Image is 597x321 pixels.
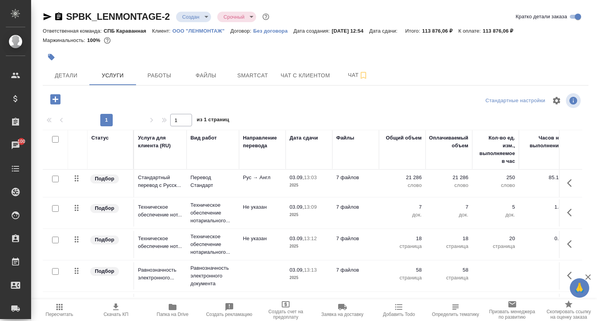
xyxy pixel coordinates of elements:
div: Создан [176,12,211,22]
p: 03.09, [290,204,304,210]
p: 2025 [290,242,328,250]
div: Общий объем [386,134,422,142]
button: Создан [180,14,202,20]
button: Заявка на доставку [314,299,371,321]
div: Услуга для клиента (RU) [138,134,183,150]
p: док. [383,211,422,219]
span: Призвать менеджера по развитию [489,309,536,320]
p: Дата создания: [293,28,332,34]
p: 18 [429,235,468,242]
p: 13:03 [304,174,317,180]
p: 20 [476,235,515,242]
td: 0 [519,294,566,321]
button: Добавить услугу [45,91,66,107]
p: страница [383,242,422,250]
a: SPBK_LENMONTAGE-2 [66,11,170,22]
p: страница [429,242,468,250]
p: Договор: [230,28,253,34]
p: 7 файлов [336,266,375,274]
button: Показать кнопки [562,266,581,285]
p: 7 [383,203,422,211]
span: Услуги [94,71,131,80]
p: 7 файлов [336,235,375,242]
a: ООО "ЛЕНМОНТАЖ" [173,27,230,34]
p: Клиент: [152,28,172,34]
button: Папка на Drive [144,299,201,321]
p: Итого: [405,28,422,34]
p: слово [383,181,422,189]
p: док. [429,211,468,219]
span: Создать рекламацию [206,312,252,317]
div: Кол-во ед. изм., выполняемое в час [476,134,515,165]
button: Скачать КП [88,299,145,321]
p: [DATE] 12:54 [332,28,369,34]
div: Дата сдачи [290,134,318,142]
p: 58 [383,266,422,274]
a: Без договора [253,27,293,34]
button: Определить тематику [427,299,484,321]
p: слово [476,181,515,189]
p: Не указан [243,235,282,242]
button: Показать кнопки [562,235,581,253]
svg: Подписаться [359,71,368,80]
button: Пересчитать [31,299,88,321]
p: страница [383,274,422,282]
p: Подбор [95,175,114,183]
p: ООО "ЛЕНМОНТАЖ" [173,28,230,34]
p: 7 файлов [336,174,375,181]
span: Чат с клиентом [281,71,330,80]
p: Ответственная команда: [43,28,104,34]
button: 0.00 RUB; [102,35,112,45]
button: Создать рекламацию [201,299,258,321]
span: Работы [141,71,178,80]
p: Равнозначность электронного документа [190,264,235,288]
div: Часов на выполнение [523,134,562,150]
td: 0 [519,262,566,290]
p: Техническое обеспечение нот... [138,235,183,250]
button: Скопировать ссылку [54,12,63,21]
div: Создан [217,12,256,22]
td: 85.14 [519,170,566,197]
div: split button [484,95,547,107]
p: Дата сдачи: [369,28,399,34]
span: из 1 страниц [197,115,229,126]
button: Скопировать ссылку для ЯМессенджера [43,12,52,21]
p: док. [476,211,515,219]
span: Файлы [187,71,225,80]
p: Рус → Англ [243,174,282,181]
p: слово [429,181,468,189]
button: Скопировать ссылку на оценку заказа [540,299,597,321]
span: Настроить таблицу [547,91,566,110]
button: Показать кнопки [562,174,581,192]
button: 🙏 [570,278,589,298]
p: Маржинальность: [43,37,87,43]
p: 2025 [290,211,328,219]
p: 21 286 [383,174,422,181]
span: Пересчитать [45,312,73,317]
button: Добавить Todo [371,299,428,321]
span: Скопировать ссылку на оценку заказа [545,309,592,320]
p: Без договора [253,28,293,34]
button: Создать счет на предоплату [257,299,314,321]
p: 113 876,06 ₽ [422,28,458,34]
p: Перевод Стандарт [190,174,235,189]
p: Стандартный перевод с Русск... [138,174,183,189]
p: 03.09, [290,174,304,180]
p: Подбор [95,236,114,244]
p: 7 файлов [336,203,375,211]
span: 100 [13,138,30,145]
span: Добавить Todo [383,312,415,317]
p: страница [429,274,468,282]
button: Добавить тэг [43,49,60,66]
span: Скачать КП [103,312,128,317]
span: Smartcat [234,71,271,80]
p: 5 [476,203,515,211]
a: 100 [2,136,29,155]
button: Срочный [221,14,247,20]
p: Не указан [243,203,282,211]
div: Файлы [336,134,354,142]
button: Показать кнопки [562,203,581,222]
p: Подбор [95,267,114,275]
p: 21 286 [429,174,468,181]
p: 03.09, [290,267,304,273]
